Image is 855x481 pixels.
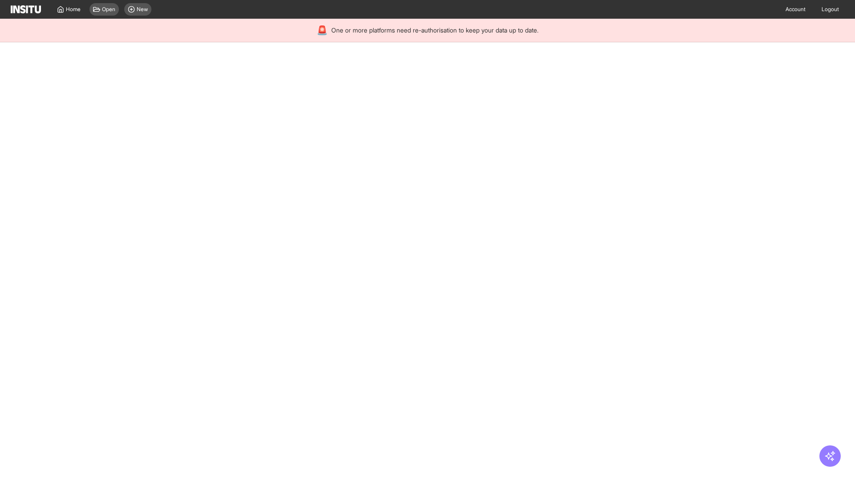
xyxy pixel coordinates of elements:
[331,26,538,35] span: One or more platforms need re-authorisation to keep your data up to date.
[102,6,115,13] span: Open
[11,5,41,13] img: Logo
[317,24,328,37] div: 🚨
[137,6,148,13] span: New
[66,6,81,13] span: Home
